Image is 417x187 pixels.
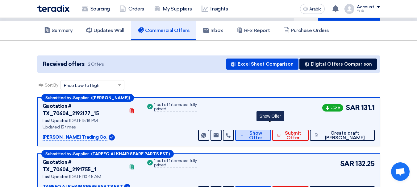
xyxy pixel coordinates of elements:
a: Insights [197,2,233,16]
font: Summary [52,27,73,33]
font: 1 out of 1 items are fully priced [154,158,197,168]
font: Account [357,4,374,10]
font: -52.9 [331,106,340,110]
button: Excel Sheet Comparison [226,59,298,70]
font: Create draft [PERSON_NAME] [325,130,365,140]
img: Teradix logo [37,5,69,12]
font: Insights [210,6,228,12]
font: Updated 15 times [43,124,76,130]
button: Digital Offers Comparison [299,59,377,70]
button: Create draft [PERSON_NAME] [310,130,374,141]
font: SAR [346,104,360,112]
font: Updates Wall [94,27,124,33]
button: Show Offer [235,130,271,141]
a: Updates Wall [79,21,131,40]
a: Inbox [196,21,230,40]
font: My Suppliers [163,6,192,12]
a: Orders [115,2,149,16]
font: 131.1 [361,104,375,112]
font: Sourcing [90,6,110,12]
font: Excel Sheet Comparison [238,61,294,67]
font: Show Offer [249,130,262,140]
div: Show Offer [256,111,284,121]
font: Price Low to High [64,83,99,88]
font: Digital Offers Comparison [311,61,372,67]
a: My Suppliers [149,2,197,16]
font: Submitted by [45,152,71,156]
font: [PERSON_NAME] Trading Co. [43,134,107,140]
font: ([PERSON_NAME]) [91,96,130,100]
font: Last Updated [43,118,69,123]
font: Submit Offer [285,130,301,140]
font: RFx Report [244,27,270,33]
font: [DATE] 10:45 AM [69,174,101,179]
a: Commercial Offers [131,21,196,40]
font: [DATE] 5:18 PM [69,118,98,123]
font: Supplier [73,96,89,100]
font: Quotation # TX_70604_2191755_1 [43,159,96,173]
font: (TAREEQ ALKHAIR SPARE PARTS EST) [91,152,170,156]
a: Purchase Orders [277,21,336,40]
font: Last Updated [43,174,69,179]
font: 1 out of 1 items are fully priced [154,102,197,112]
font: - [71,152,73,157]
font: Quotation # TX_70604_2192177_15 [43,103,99,116]
button: Submit Offer [272,130,309,141]
font: Purchase Orders [291,27,329,33]
font: 132.25 [355,160,374,168]
img: Verified Account [109,134,115,140]
font: Inbox [211,27,223,33]
font: - [71,96,73,100]
font: Supplier [73,152,89,156]
font: Commercial Offers [145,27,190,33]
font: Yasir [357,9,364,13]
button: Arabic [300,4,325,14]
img: profile_test.png [344,4,354,14]
font: 2 Offers [88,62,104,67]
font: Arabic [309,6,322,12]
a: Summary [37,21,80,40]
font: Received offers [43,61,85,67]
a: Sourcing [77,2,115,16]
font: SAR [340,160,354,168]
font: Orders [128,6,144,12]
font: Sort By [45,83,58,88]
a: RFx Report [230,21,277,40]
div: Open chat [391,162,410,181]
font: Submitted by [45,96,71,100]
